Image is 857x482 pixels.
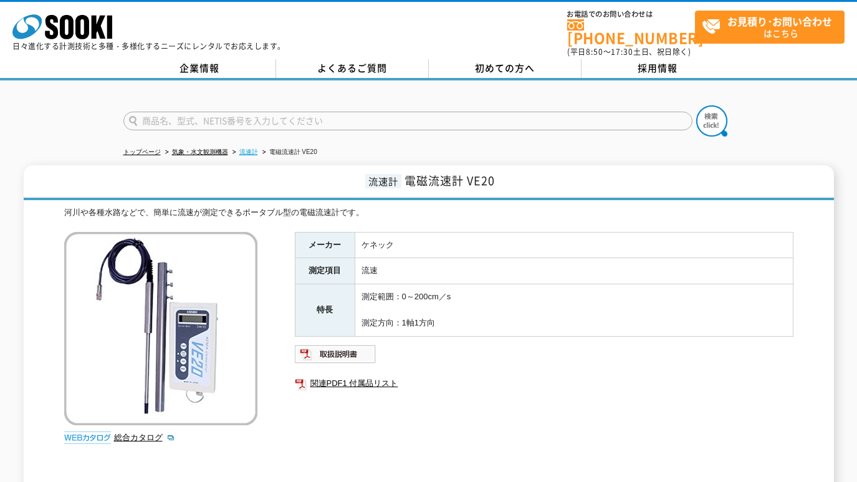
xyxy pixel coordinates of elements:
[295,352,376,362] a: 取扱説明書
[295,232,355,258] th: メーカー
[276,59,429,78] a: よくあるご質問
[260,146,317,159] li: 電磁流速計 VE20
[567,19,695,45] a: [PHONE_NUMBER]
[123,59,276,78] a: 企業情報
[475,61,535,75] span: 初めての方へ
[64,232,257,425] img: 電磁流速計 VE20
[355,258,793,284] td: 流速
[64,206,793,219] div: 河川や各種水路などで、簡単に流速が測定できるポータブル型の電磁流速計です。
[611,46,633,57] span: 17:30
[123,112,692,130] input: 商品名、型式、NETIS番号を入力してください
[355,284,793,336] td: 測定範囲：0～200cm／s 測定方向：1軸1方向
[582,59,734,78] a: 採用情報
[64,431,111,444] img: webカタログ
[123,148,161,155] a: トップページ
[355,232,793,258] td: ケネック
[172,148,228,155] a: 気象・水文観測機器
[696,105,727,137] img: btn_search.png
[295,375,793,392] a: 関連PDF1 付属品リスト
[295,344,376,364] img: 取扱説明書
[695,11,845,44] a: お見積り･お問い合わせはこちら
[586,46,603,57] span: 8:50
[295,284,355,336] th: 特長
[365,174,401,188] span: 流速計
[429,59,582,78] a: 初めての方へ
[567,46,691,57] span: (平日 ～ 土日、祝日除く)
[12,42,285,50] p: 日々進化する計測技術と多種・多様化するニーズにレンタルでお応えします。
[239,148,258,155] a: 流速計
[702,11,844,42] span: はこちら
[567,11,695,18] span: お電話でのお問い合わせは
[295,258,355,284] th: 測定項目
[727,14,832,29] strong: お見積り･お問い合わせ
[405,172,495,189] span: 電磁流速計 VE20
[114,433,175,442] a: 総合カタログ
